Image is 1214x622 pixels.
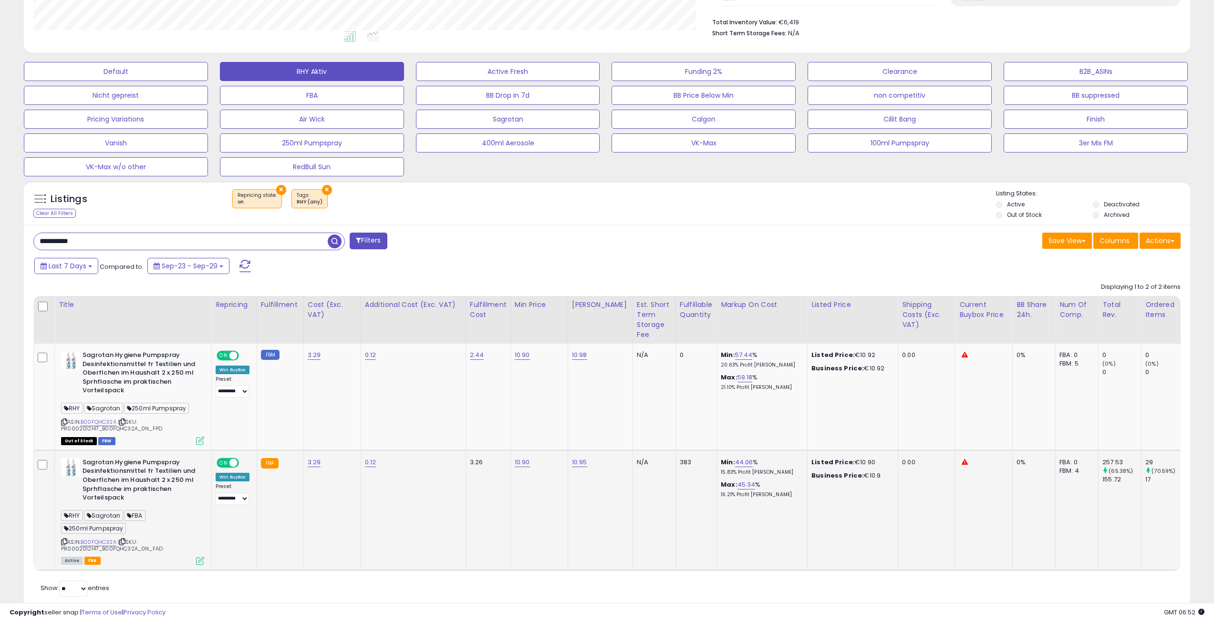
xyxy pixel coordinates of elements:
[712,29,787,37] b: Short Term Storage Fees:
[721,350,735,359] b: Min:
[61,538,163,552] span: | SKU: PR0002012147_B00FQHC32A_0N_FAD
[216,376,249,398] div: Preset:
[297,199,322,205] div: RHY (any)
[100,262,144,271] span: Compared to:
[81,538,116,546] a: B00FQHC32A
[416,110,600,129] button: Sagrotan
[811,471,891,480] div: €10.9
[1059,300,1094,320] div: Num of Comp.
[1042,233,1092,249] button: Save View
[808,110,992,129] button: Cillit Bang
[1004,110,1188,129] button: Finish
[811,471,864,480] b: Business Price:
[261,350,280,360] small: FBM
[1164,608,1204,617] span: 2025-10-7 06:52 GMT
[1059,359,1091,368] div: FBM: 5
[61,351,80,370] img: 41nGbMZy5fL._SL40_.jpg
[365,458,376,467] a: 0.12
[811,364,891,373] div: €10.92
[996,189,1190,198] p: Listing States:
[1004,62,1188,81] button: B2B_ASINs
[1102,368,1141,377] div: 0
[24,110,208,129] button: Pricing Variations
[238,459,253,467] span: OFF
[717,296,808,344] th: The percentage added to the cost of goods (COGS) that forms the calculator for Min & Max prices.
[124,510,145,521] span: FBA
[637,351,668,359] div: N/A
[220,86,404,105] button: FBA
[1101,283,1181,292] div: Displaying 1 to 2 of 2 items
[721,491,800,498] p: 16.21% Profit [PERSON_NAME]
[84,557,101,565] span: FBA
[1104,211,1130,219] label: Archived
[1102,475,1141,484] div: 155.72
[61,458,204,564] div: ASIN:
[220,157,404,176] button: RedBull Sun
[1017,458,1048,467] div: 0%
[712,16,1173,27] li: €6,419
[41,583,109,592] span: Show: entries
[365,300,462,310] div: Additional Cost (Exc. VAT)
[1145,300,1180,320] div: Ordered Items
[1007,211,1042,219] label: Out of Stock
[308,458,321,467] a: 3.29
[712,18,777,26] b: Total Inventory Value:
[61,557,83,565] span: All listings currently available for purchase on Amazon
[1059,351,1091,359] div: FBA: 0
[637,458,668,467] div: N/A
[735,350,753,360] a: 57.44
[515,300,564,310] div: Min Price
[637,300,672,340] div: Est. Short Term Storage Fee
[721,469,800,476] p: 15.83% Profit [PERSON_NAME]
[1059,458,1091,467] div: FBA: 0
[261,458,279,469] small: FBA
[297,192,322,206] span: Tags :
[238,192,277,206] span: Repricing state :
[721,351,800,368] div: %
[470,458,503,467] div: 3.26
[24,86,208,105] button: Nicht gepreist
[1102,458,1141,467] div: 257.53
[612,62,796,81] button: Funding 2%
[238,199,277,205] div: on
[322,185,332,195] button: ×
[902,300,951,330] div: Shipping Costs (Exc. VAT)
[737,480,756,489] a: 45.34
[10,608,44,617] strong: Copyright
[788,29,799,38] span: N/A
[515,458,530,467] a: 10.90
[1102,300,1137,320] div: Total Rev.
[33,209,76,218] div: Clear All Filters
[721,480,737,489] b: Max:
[216,300,253,310] div: Repricing
[1145,360,1159,367] small: (0%)
[680,351,709,359] div: 0
[24,133,208,153] button: Vanish
[83,351,198,398] b: Sagrotan Hygiene Pumpspray Desinfektionsmittel fr Textilien und Oberflchen im Haushalt 2 x 250 ml...
[216,366,249,374] div: Win BuyBox
[612,110,796,129] button: Calgon
[1017,351,1048,359] div: 0%
[811,350,855,359] b: Listed Price:
[470,350,484,360] a: 2.44
[1059,467,1091,475] div: FBM: 4
[902,458,948,467] div: 0.00
[721,373,737,382] b: Max:
[216,483,249,505] div: Preset:
[811,300,894,310] div: Listed Price
[147,258,229,274] button: Sep-23 - Sep-29
[1109,467,1133,475] small: (65.38%)
[416,86,600,105] button: BB Drop in 7d
[811,458,855,467] b: Listed Price:
[737,373,753,382] a: 59.18
[365,350,376,360] a: 0.12
[1145,458,1184,467] div: 29
[61,418,162,432] span: | SKU: PR0002012147_B00FQHC32A_0N_FPD
[1102,351,1141,359] div: 0
[721,384,800,391] p: 21.10% Profit [PERSON_NAME]
[51,193,87,206] h5: Listings
[98,437,115,445] span: FBM
[61,510,83,521] span: RHY
[1145,351,1184,359] div: 0
[680,458,709,467] div: 383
